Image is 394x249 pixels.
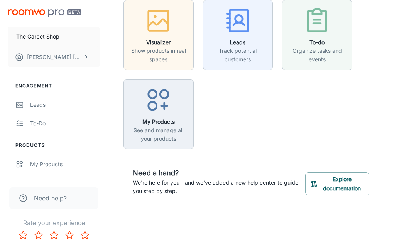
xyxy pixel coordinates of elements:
a: LeadsTrack potential customers [203,30,273,38]
button: Rate 3 star [46,227,62,243]
button: Rate 5 star [77,227,93,243]
h6: My Products [129,118,189,126]
a: My ProductsSee and manage all your products [123,110,194,118]
p: [PERSON_NAME] [PERSON_NAME] [27,53,81,61]
img: Roomvo PRO Beta [8,9,81,17]
p: Show products in real spaces [129,47,189,64]
div: To-do [30,119,100,128]
div: Leads [30,101,100,109]
button: Rate 1 star [15,227,31,243]
h6: Leads [208,38,268,47]
h6: Visualizer [129,38,189,47]
div: My Products [30,160,100,168]
button: Rate 2 star [31,227,46,243]
a: To-doOrganize tasks and events [282,30,352,38]
button: Rate 4 star [62,227,77,243]
p: Organize tasks and events [287,47,347,64]
button: The Carpet Shop [8,27,100,47]
h6: To-do [287,38,347,47]
span: Need help? [34,193,67,203]
p: The Carpet Shop [16,32,59,41]
button: My ProductsSee and manage all your products [123,79,194,150]
p: See and manage all your products [129,126,189,143]
h6: Need a hand? [133,168,302,178]
button: Explore documentation [305,172,369,195]
p: We're here for you—and we've added a new help center to guide you step by step. [133,178,302,195]
p: Rate your experience [6,218,101,227]
a: Explore documentation [305,179,369,187]
p: Track potential customers [208,47,268,64]
button: [PERSON_NAME] [PERSON_NAME] [8,47,100,67]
